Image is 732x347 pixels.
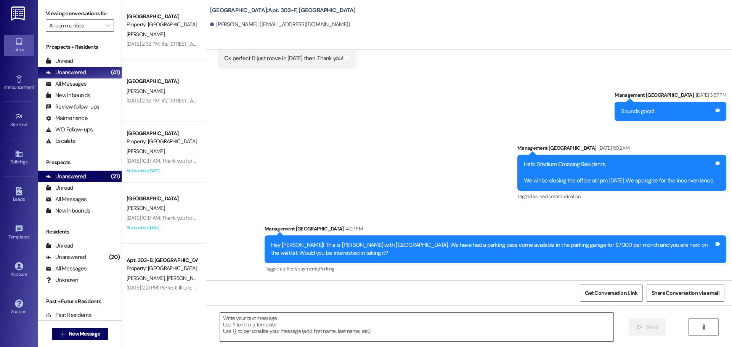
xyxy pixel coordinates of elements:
[585,289,637,297] span: Get Conversation Link
[127,40,250,47] div: [DATE] 2:32 PM: It's: [STREET_ADDRESS][PERSON_NAME]
[127,214,220,221] div: [DATE] 10:17 AM: Thank you for the update!
[46,184,73,192] div: Unread
[597,144,629,152] div: [DATE] 11:02 AM
[46,57,73,65] div: Unread
[517,144,726,155] div: Management [GEOGRAPHIC_DATA]
[127,148,165,155] span: [PERSON_NAME]
[107,251,122,263] div: (20)
[46,137,75,145] div: Escalate
[46,91,90,99] div: New Inbounds
[46,80,87,88] div: All Messages
[127,284,224,291] div: [DATE] 2:21 PM: Perfect! I'll take care of it then
[4,260,34,280] a: Account
[38,43,122,51] div: Prospects + Residents
[127,97,250,104] div: [DATE] 2:32 PM: It's: [STREET_ADDRESS][PERSON_NAME]
[4,110,34,131] a: Site Visit •
[46,207,90,215] div: New Inbounds
[38,228,122,236] div: Residents
[344,225,363,233] div: 4:07 PM
[524,160,714,185] div: Hello Stadium Crossing Residents, We will be closing the office at 1pm [DATE]. We apologize for t...
[539,193,581,200] span: Bad communication
[46,114,88,122] div: Maintenance
[167,275,207,281] span: [PERSON_NAME]
[127,195,197,203] div: [GEOGRAPHIC_DATA]
[287,265,319,272] span: Rent/payments ,
[517,191,726,202] div: Tagged as:
[46,311,92,319] div: Past Residents
[69,330,100,338] span: New Message
[46,195,87,203] div: All Messages
[127,264,197,272] div: Property: [GEOGRAPHIC_DATA]
[127,31,165,38] span: [PERSON_NAME]
[127,138,197,146] div: Property: [GEOGRAPHIC_DATA]
[46,253,86,261] div: Unanswered
[4,185,34,205] a: Leads
[4,35,34,56] a: Inbox
[637,324,642,330] i: 
[46,69,86,77] div: Unanswered
[580,285,642,302] button: Get Conversation Link
[127,275,167,281] span: [PERSON_NAME]
[615,91,726,102] div: Management [GEOGRAPHIC_DATA]
[224,54,343,62] div: Ok perfect I'll just move in [DATE] then. Thank you!
[647,285,724,302] button: Share Conversation via email
[629,318,666,336] button: Send
[694,91,726,99] div: [DATE] 3:57 PM
[11,6,27,21] img: ResiDesk Logo
[106,22,110,29] i: 
[127,88,165,94] span: [PERSON_NAME]
[127,130,197,138] div: [GEOGRAPHIC_DATA]
[46,242,73,250] div: Unread
[46,126,93,134] div: WO Follow-ups
[271,241,714,257] div: Hey [PERSON_NAME]! This is [PERSON_NAME] with [GEOGRAPHIC_DATA]. We have had a parking pass come ...
[210,6,356,14] b: [GEOGRAPHIC_DATA]: Apt. 303~F, [GEOGRAPHIC_DATA]
[646,323,658,331] span: Send
[210,21,350,29] div: [PERSON_NAME]. ([EMAIL_ADDRESS][DOMAIN_NAME])
[38,297,122,305] div: Past + Future Residents
[109,67,122,78] div: (41)
[4,147,34,168] a: Buildings
[4,222,34,243] a: Templates •
[127,21,197,29] div: Property: [GEOGRAPHIC_DATA]
[46,276,78,284] div: Unknown
[265,225,726,235] div: Management [GEOGRAPHIC_DATA]
[621,107,654,115] div: Sounds good!
[701,324,706,330] i: 
[127,157,220,164] div: [DATE] 10:17 AM: Thank you for the update!
[127,205,165,211] span: [PERSON_NAME]
[46,8,114,19] label: Viewing conversations for
[126,166,198,176] div: Archived on [DATE]
[46,173,86,181] div: Unanswered
[46,265,87,273] div: All Messages
[60,331,66,337] i: 
[652,289,719,297] span: Share Conversation via email
[126,223,198,232] div: Archived on [DATE]
[52,328,108,340] button: New Message
[27,121,29,126] span: •
[34,83,35,89] span: •
[319,265,334,272] span: Parking
[127,256,197,264] div: Apt. 303~B, [GEOGRAPHIC_DATA]
[38,158,122,166] div: Prospects
[4,297,34,318] a: Support
[46,103,99,111] div: Review follow-ups
[29,233,30,238] span: •
[127,77,197,85] div: [GEOGRAPHIC_DATA]
[109,171,122,182] div: (21)
[127,13,197,21] div: [GEOGRAPHIC_DATA]
[265,263,726,274] div: Tagged as:
[49,19,102,32] input: All communities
